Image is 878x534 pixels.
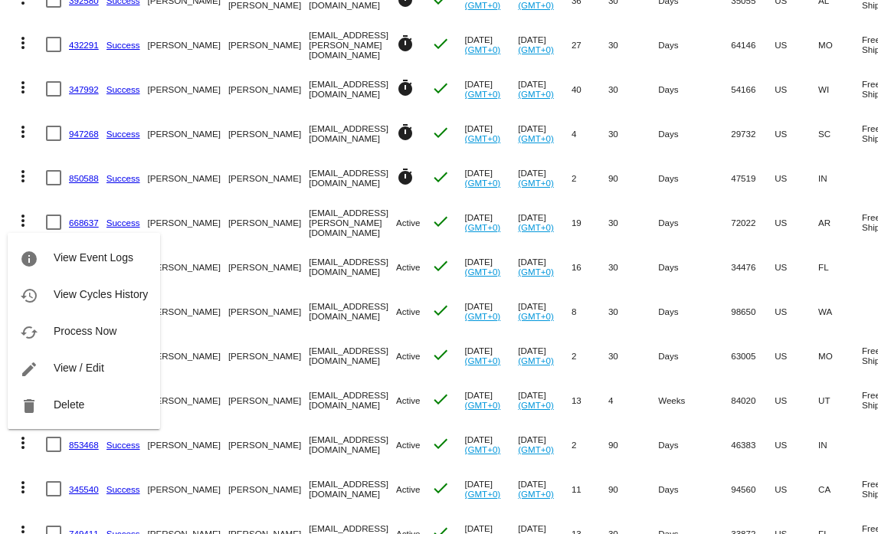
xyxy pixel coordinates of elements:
mat-icon: edit [20,360,38,378]
span: Delete [54,398,84,411]
span: Process Now [54,325,116,337]
mat-icon: info [20,250,38,268]
mat-icon: history [20,287,38,305]
span: View / Edit [54,362,104,374]
mat-icon: cached [20,323,38,342]
span: View Event Logs [54,251,133,264]
mat-icon: delete [20,397,38,415]
span: View Cycles History [54,288,148,300]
